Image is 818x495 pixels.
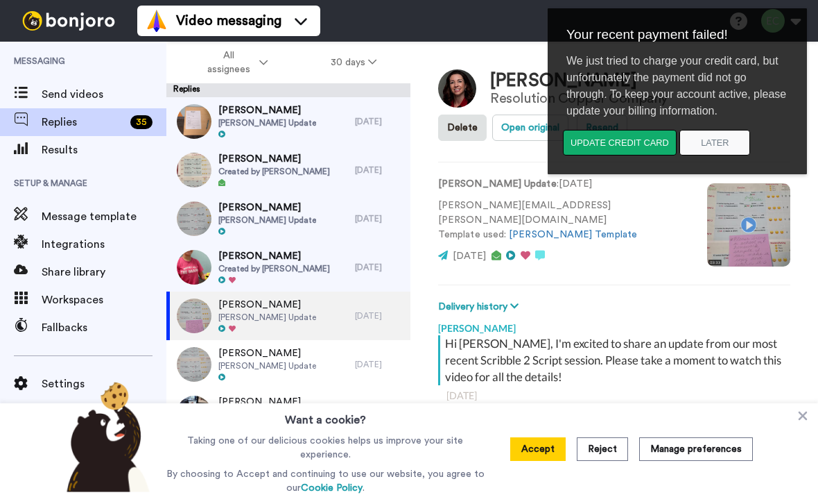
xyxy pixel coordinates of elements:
[445,335,787,385] div: Hi [PERSON_NAME], I'm excited to share an update from our most recent Scribble 2 Script session. ...
[17,11,121,31] img: bj-logo-header-white.svg
[42,114,125,131] span: Replies
[510,437,566,461] button: Accept
[42,208,166,225] span: Message template
[177,104,211,139] img: 4e3ef941-4eb8-4a05-8c95-c3504a0ed557-thumb.jpg
[218,117,316,128] span: [PERSON_NAME] Update
[639,437,753,461] button: Manage preferences
[163,467,488,495] p: By choosing to Accept and continuing to use our website, you agree to our .
[218,215,316,226] span: [PERSON_NAME] Update
[177,250,211,285] img: acbaa3c0-3e24-42d7-8424-e80d78eed008-thumb.jpg
[301,483,363,493] a: Cookie Policy
[218,312,316,323] span: [PERSON_NAME] Update
[218,298,316,312] span: [PERSON_NAME]
[355,359,403,370] div: [DATE]
[8,17,251,42] div: Your recent payment failed!
[169,43,299,82] button: All assignees
[453,251,486,261] span: [DATE]
[177,153,211,187] img: 622b67f2-90c2-428c-b242-b4fcd29232b5-thumb.jpg
[355,165,403,176] div: [DATE]
[438,69,476,108] img: Image of Karlene Martorana
[166,292,410,340] a: [PERSON_NAME][PERSON_NAME] Update[DATE]
[218,346,316,360] span: [PERSON_NAME]
[42,86,166,103] span: Send videos
[492,115,568,141] button: Open original
[166,389,410,437] a: [PERSON_NAME][PERSON_NAME] Update[DATE]
[509,230,637,240] a: [PERSON_NAME] Template
[577,437,628,461] button: Reject
[438,179,557,189] strong: [PERSON_NAME] Update
[42,292,166,308] span: Workspaces
[355,310,403,321] div: [DATE]
[355,213,403,224] div: [DATE]
[438,199,686,242] p: [PERSON_NAME][EMAIL_ADDRESS][PERSON_NAME][DOMAIN_NAME] Template used:
[218,152,330,166] span: [PERSON_NAME]
[490,91,668,106] div: Resolution Copper Company
[8,42,251,130] div: We just tried to charge your credit card, but unfortunately the payment did not go through. To ke...
[218,249,330,263] span: [PERSON_NAME]
[166,243,410,292] a: [PERSON_NAME]Created by [PERSON_NAME][DATE]
[200,49,256,76] span: All assignees
[130,115,153,129] div: 35
[166,97,410,146] a: [PERSON_NAME][PERSON_NAME] Update[DATE]
[177,299,211,333] img: 455add7a-15a2-4532-9d01-213271bed1e4-thumb.jpg
[177,201,211,236] img: ba5cf81e-063d-4b87-8ce9-910aa0512612-thumb.jpg
[176,11,281,31] span: Video messaging
[15,130,129,156] button: Update credit card
[42,376,166,392] span: Settings
[177,347,211,382] img: 88c7e6f0-88f0-424b-b99d-b566cb0a5ab2-thumb.jpg
[166,340,410,389] a: [PERSON_NAME][PERSON_NAME] Update[DATE]
[438,177,686,192] p: : [DATE]
[132,130,202,156] button: Later
[218,360,316,371] span: [PERSON_NAME] Update
[166,146,410,194] a: [PERSON_NAME]Created by [PERSON_NAME][DATE]
[218,103,316,117] span: [PERSON_NAME]
[166,83,410,97] div: Replies
[146,10,168,32] img: vm-color.svg
[438,299,523,314] button: Delivery history
[163,434,488,462] p: Taking one of our delicious cookies helps us improve your site experience.
[54,381,157,492] img: bear-with-cookie.png
[218,201,316,215] span: [PERSON_NAME]
[177,396,211,430] img: b7585e53-de8e-4608-92d0-6d87bdf75ffa-thumb.jpg
[490,71,668,91] div: [PERSON_NAME]
[355,116,403,127] div: [DATE]
[218,166,330,177] span: Created by [PERSON_NAME]
[218,263,330,274] span: Created by [PERSON_NAME]
[438,115,487,141] button: Delete
[446,389,782,403] div: [DATE]
[42,236,166,253] span: Integrations
[355,262,403,273] div: [DATE]
[42,319,166,336] span: Fallbacks
[285,403,366,428] h3: Want a cookie?
[218,395,316,409] span: [PERSON_NAME]
[42,264,166,280] span: Share library
[42,142,166,158] span: Results
[438,314,790,335] div: [PERSON_NAME]
[299,50,408,75] button: 30 days
[166,194,410,243] a: [PERSON_NAME][PERSON_NAME] Update[DATE]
